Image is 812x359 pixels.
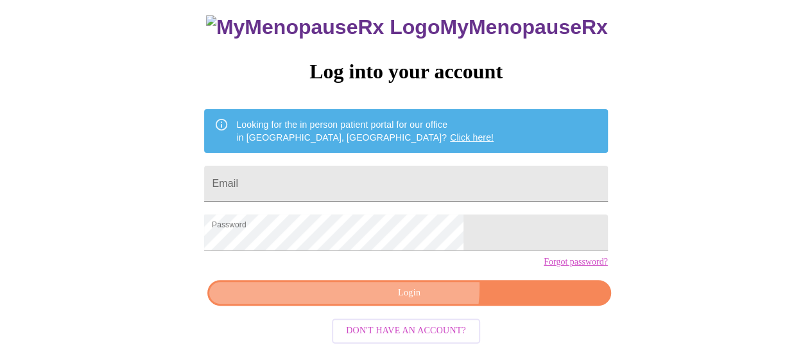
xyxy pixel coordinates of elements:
button: Don't have an account? [332,319,480,344]
span: Don't have an account? [346,323,466,339]
span: Login [222,285,596,301]
a: Forgot password? [544,257,608,267]
a: Don't have an account? [329,324,483,335]
h3: MyMenopauseRx [206,15,608,39]
a: Click here! [450,132,494,143]
img: MyMenopauseRx Logo [206,15,440,39]
button: Login [207,280,610,306]
div: Looking for the in person patient portal for our office in [GEOGRAPHIC_DATA], [GEOGRAPHIC_DATA]? [236,113,494,149]
h3: Log into your account [204,60,607,83]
